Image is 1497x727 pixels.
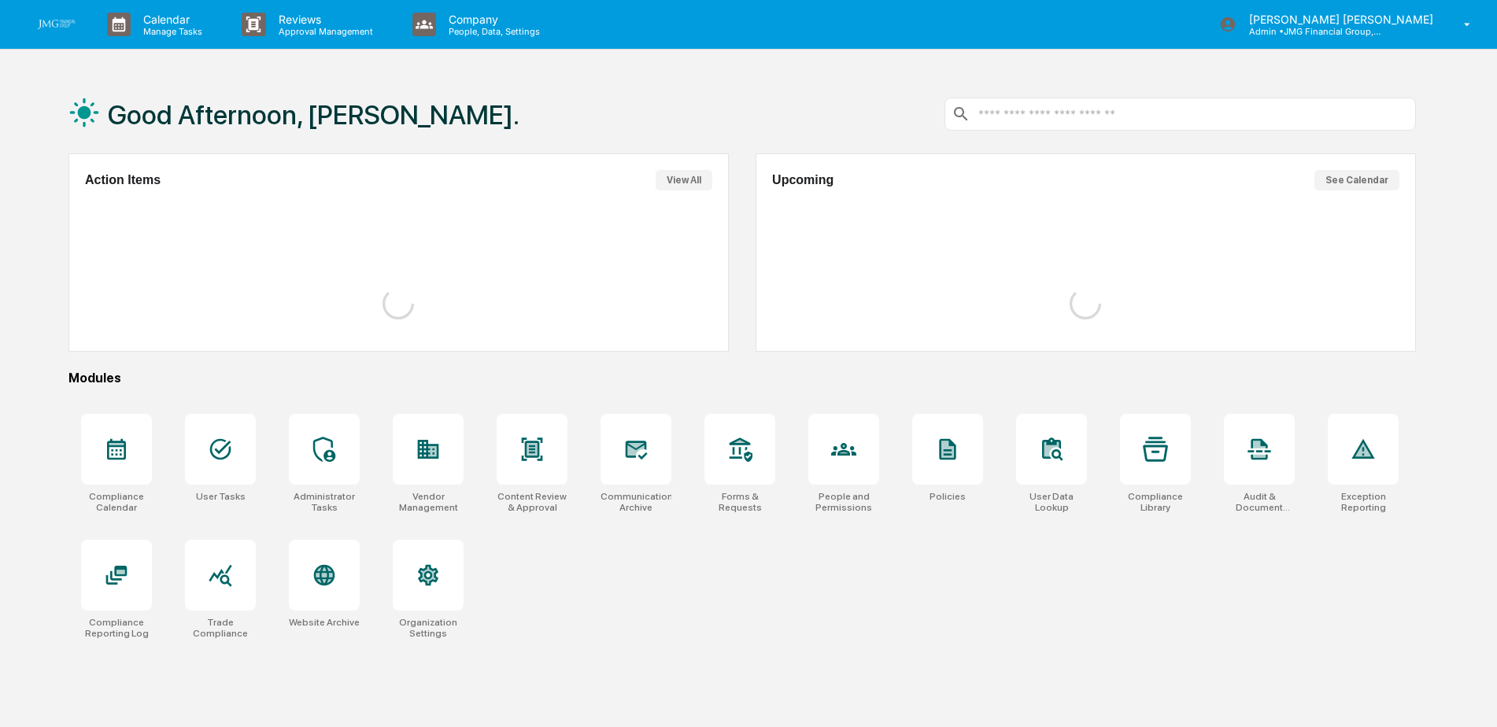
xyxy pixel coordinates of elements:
[393,617,464,639] div: Organization Settings
[601,491,671,513] div: Communications Archive
[808,491,879,513] div: People and Permissions
[772,173,834,187] h2: Upcoming
[81,617,152,639] div: Compliance Reporting Log
[436,26,548,37] p: People, Data, Settings
[1016,491,1087,513] div: User Data Lookup
[393,491,464,513] div: Vendor Management
[436,13,548,26] p: Company
[85,173,161,187] h2: Action Items
[1120,491,1191,513] div: Compliance Library
[266,26,381,37] p: Approval Management
[289,491,360,513] div: Administrator Tasks
[68,371,1416,386] div: Modules
[704,491,775,513] div: Forms & Requests
[196,491,246,502] div: User Tasks
[1328,491,1399,513] div: Exception Reporting
[656,170,712,190] button: View All
[131,13,210,26] p: Calendar
[1314,170,1399,190] button: See Calendar
[1224,491,1295,513] div: Audit & Document Logs
[930,491,966,502] div: Policies
[38,20,76,29] img: logo
[1236,26,1383,37] p: Admin • JMG Financial Group, Ltd.
[108,99,519,131] h1: Good Afternoon, [PERSON_NAME].
[81,491,152,513] div: Compliance Calendar
[266,13,381,26] p: Reviews
[1236,13,1441,26] p: [PERSON_NAME] [PERSON_NAME]
[185,617,256,639] div: Trade Compliance
[131,26,210,37] p: Manage Tasks
[289,617,360,628] div: Website Archive
[497,491,567,513] div: Content Review & Approval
